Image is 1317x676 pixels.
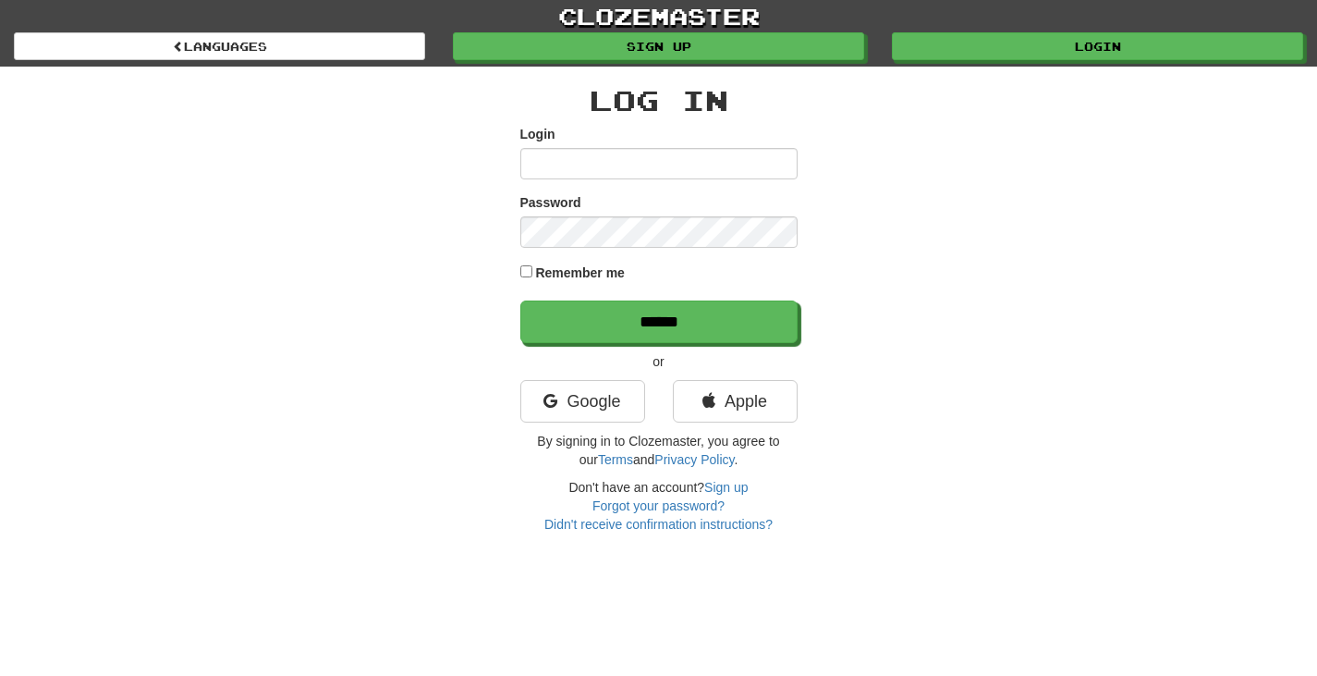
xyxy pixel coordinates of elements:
a: Google [520,380,645,423]
a: Apple [673,380,798,423]
p: By signing in to Clozemaster, you agree to our and . [520,432,798,469]
label: Login [520,125,555,143]
a: Didn't receive confirmation instructions? [544,517,773,532]
a: Languages [14,32,425,60]
div: Don't have an account? [520,478,798,534]
a: Terms [598,452,633,467]
a: Sign up [453,32,864,60]
a: Login [892,32,1303,60]
a: Privacy Policy [654,452,734,467]
a: Forgot your password? [592,498,725,513]
label: Remember me [535,264,625,282]
label: Password [520,193,581,212]
a: Sign up [704,480,748,495]
p: or [520,352,798,371]
h2: Log In [520,85,798,116]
